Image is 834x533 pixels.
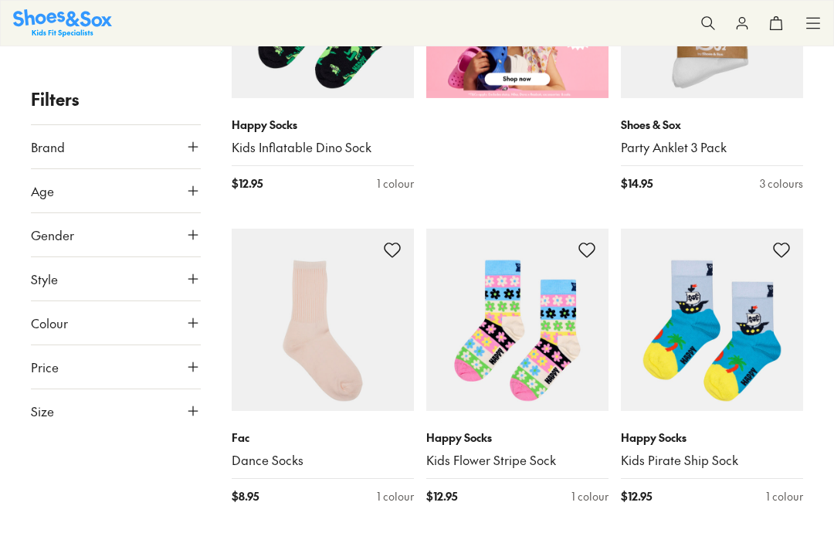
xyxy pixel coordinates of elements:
a: Shoes & Sox [13,9,112,36]
span: Age [31,182,54,200]
button: Style [31,257,201,300]
a: Dance Socks [232,452,414,469]
button: Price [31,345,201,389]
p: Happy Socks [621,429,803,446]
a: Kids Pirate Ship Sock [621,452,803,469]
span: Size [31,402,54,420]
button: Gender [31,213,201,256]
a: Kids Flower Stripe Sock [426,452,609,469]
span: $ 14.95 [621,175,653,192]
button: Age [31,169,201,212]
span: $ 12.95 [232,175,263,192]
a: Kids Inflatable Dino Sock [232,139,414,156]
p: Filters [31,87,201,112]
div: 1 colour [377,175,414,192]
span: $ 12.95 [426,488,457,504]
p: Fac [232,429,414,446]
p: Shoes & Sox [621,117,803,133]
div: 1 colour [766,488,803,504]
button: Size [31,389,201,433]
p: Happy Socks [232,117,414,133]
span: Price [31,358,59,376]
a: Party Anklet 3 Pack [621,139,803,156]
span: Style [31,270,58,288]
div: 3 colours [760,175,803,192]
img: SNS_Logo_Responsive.svg [13,9,112,36]
button: Brand [31,125,201,168]
button: Colour [31,301,201,345]
p: Happy Socks [426,429,609,446]
span: Brand [31,137,65,156]
div: 1 colour [377,488,414,504]
span: $ 8.95 [232,488,259,504]
div: 1 colour [571,488,609,504]
span: $ 12.95 [621,488,652,504]
span: Gender [31,226,74,244]
span: Colour [31,314,68,332]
